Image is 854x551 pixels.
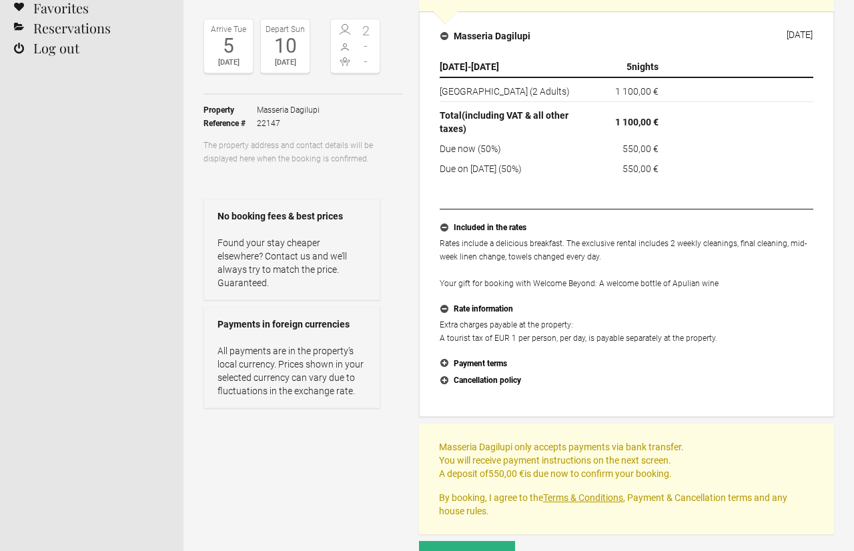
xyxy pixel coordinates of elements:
[589,57,664,77] th: nights
[218,344,366,398] p: All payments are in the property’s local currency. Prices shown in your selected currency can var...
[615,117,659,127] flynt-currency: 1 100,00 €
[622,163,659,174] flynt-currency: 550,00 €
[439,440,814,480] p: Masseria Dagilupi only accepts payments via bank transfer. You will receive payment instructions ...
[203,139,380,165] p: The property address and contact details will be displayed here when the booking is confirmed.
[787,29,813,40] div: [DATE]
[543,492,623,503] a: Terms & Conditions
[440,110,568,134] span: (including VAT & all other taxes)
[356,39,377,53] span: -
[203,117,257,130] strong: Reference #
[218,236,366,290] p: Found your stay cheaper elsewhere? Contact us and we’ll always try to match the price. Guaranteed.
[218,318,366,331] strong: Payments in foreign currencies
[440,29,530,43] h4: Masseria Dagilupi
[440,61,468,72] span: [DATE]
[207,56,250,69] div: [DATE]
[264,23,306,36] div: Depart Sun
[440,237,813,290] p: Rates include a delicious breakfast. The exclusive rental includes 2 weekly cleanings, final clea...
[257,103,320,117] span: Masseria Dagilupi
[440,301,813,318] button: Rate information
[439,491,814,518] p: By booking, I agree to the , Payment & Cancellation terms and any house rules.
[207,36,250,56] div: 5
[471,61,499,72] span: [DATE]
[264,56,306,69] div: [DATE]
[207,23,250,36] div: Arrive Tue
[430,22,823,50] button: Masseria Dagilupi [DATE]
[203,103,257,117] strong: Property
[356,55,377,68] span: -
[626,61,632,72] span: 5
[440,318,813,345] p: Extra charges payable at the property: A tourist tax of EUR 1 per person, per day, is payable sep...
[264,36,306,56] div: 10
[622,143,659,154] flynt-currency: 550,00 €
[440,159,589,175] td: Due on [DATE] (50%)
[615,86,659,97] flynt-currency: 1 100,00 €
[440,77,589,102] td: [GEOGRAPHIC_DATA] (2 Adults)
[488,468,524,479] flynt-currency: 550,00 €
[440,102,589,139] th: Total
[440,372,813,390] button: Cancellation policy
[218,209,366,223] strong: No booking fees & best prices
[440,57,589,77] th: -
[440,219,813,237] button: Included in the rates
[440,139,589,159] td: Due now (50%)
[440,356,813,373] button: Payment terms
[257,117,320,130] span: 22147
[356,24,377,37] span: 2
